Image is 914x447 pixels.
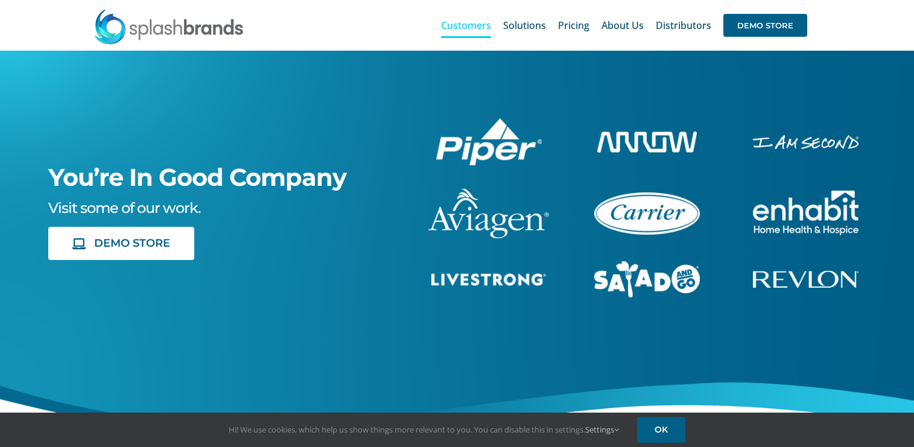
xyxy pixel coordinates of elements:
[753,189,858,202] a: enhabit-stacked-white
[594,191,700,204] a: carrier-1B
[594,261,700,297] img: Salad And Go Store
[753,133,858,147] a: enhabit-stacked-white
[753,271,858,288] img: Revlon
[431,271,546,285] a: livestrong-5E-website
[597,130,697,143] a: arrow-white
[558,6,589,45] a: Pricing
[441,6,491,45] a: Customers
[656,21,711,30] span: Distributors
[637,417,685,443] a: OK
[436,116,542,130] a: piper-White
[723,6,807,45] a: DEMO STORE
[558,21,589,30] span: Pricing
[753,269,858,282] a: revlon-flat-white
[431,273,546,286] img: Livestrong Store
[753,135,858,149] img: I Am Second Store
[48,199,200,217] span: Visit some of our work.
[503,21,546,30] span: Solutions
[597,132,697,153] img: Arrow Store
[594,192,700,235] img: Carrier Brand Store
[94,237,170,250] span: DEMO STORE
[229,424,619,435] span: Hi! We use cookies, which help us show things more relevant to you. You can disable this in setti...
[441,6,807,45] nav: Main Menu
[601,21,644,30] span: About Us
[436,118,542,165] img: Piper Pilot Ship
[656,6,711,45] a: Distributors
[441,21,491,30] span: Customers
[753,191,858,235] img: Enhabit Gear Store
[585,424,619,435] a: Settings
[48,162,346,192] span: You’re In Good Company
[94,8,244,45] img: SplashBrands.com Logo
[48,227,194,260] a: DEMO STORE
[723,14,807,37] span: DEMO STORE
[594,259,700,273] a: sng-1C
[428,189,549,238] img: aviagen-1C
